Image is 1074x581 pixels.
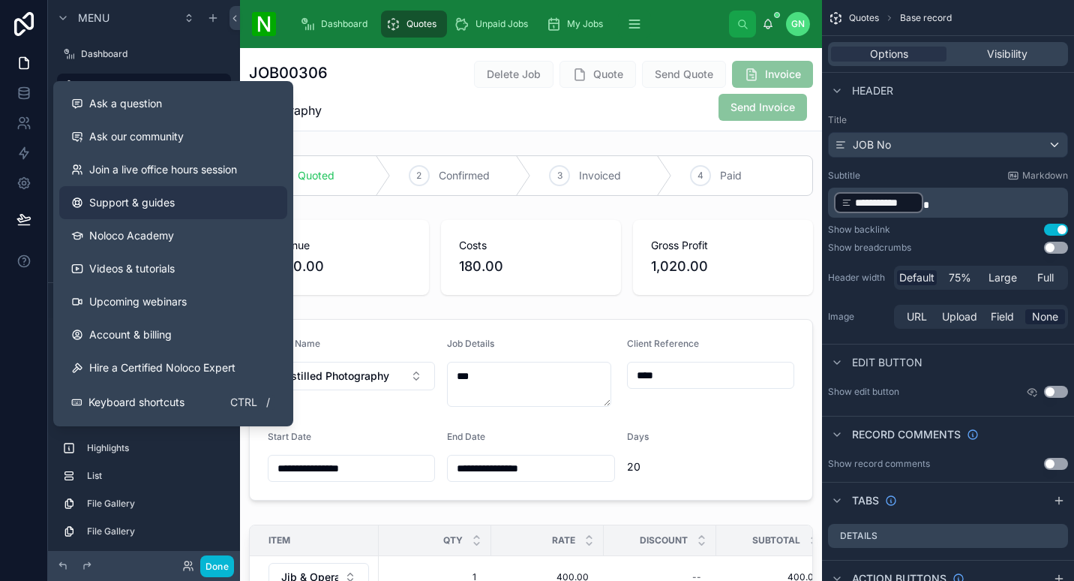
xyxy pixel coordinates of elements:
[907,309,927,324] span: URL
[828,311,888,323] label: Image
[988,270,1017,285] span: Large
[87,442,225,454] label: Highlights
[828,386,899,398] label: Show edit button
[59,153,287,186] a: Join a live office hours session
[567,18,603,30] span: My Jobs
[852,83,893,98] span: Header
[89,261,175,276] span: Videos & tutorials
[828,242,911,254] div: Show breadcrumbs
[752,534,800,546] span: Subtotal
[59,351,287,384] button: Hire a Certified Noloco Expert
[942,309,977,324] span: Upload
[229,393,259,411] span: Ctrl
[89,129,184,144] span: Ask our community
[640,534,688,546] span: Discount
[59,384,287,420] button: Keyboard shortcutsCtrl/
[252,12,276,36] img: App logo
[828,170,860,182] label: Subtitle
[78,11,109,26] span: Menu
[852,493,879,508] span: Tabs
[57,42,231,66] a: Dashboard
[89,228,174,243] span: Noloco Academy
[949,270,971,285] span: 75%
[987,47,1027,62] span: Visibility
[295,11,378,38] a: Dashboard
[1032,309,1058,324] span: None
[828,458,930,470] div: Show record comments
[1022,170,1068,182] span: Markdown
[1007,170,1068,182] a: Markdown
[89,327,172,342] span: Account & billing
[288,8,729,41] div: scrollable content
[89,96,162,111] span: Ask a question
[59,186,287,219] a: Support & guides
[87,525,225,537] label: File Gallery
[853,137,891,152] span: JOB No
[840,530,877,542] label: Details
[87,470,225,482] label: List
[249,62,368,83] h1: JOB00306
[1037,270,1054,285] span: Full
[828,114,1068,126] label: Title
[791,18,805,30] span: GN
[81,48,228,60] label: Dashboard
[381,11,447,38] a: Quotes
[59,318,287,351] a: Account & billing
[59,87,287,120] button: Ask a question
[450,11,538,38] a: Unpaid Jobs
[81,80,222,92] label: Quotes
[200,555,234,577] button: Done
[552,534,575,546] span: Rate
[899,270,934,285] span: Default
[89,162,237,177] span: Join a live office hours session
[262,396,274,408] span: /
[828,272,888,284] label: Header width
[59,285,287,318] a: Upcoming webinars
[828,188,1068,218] div: scrollable content
[321,18,367,30] span: Dashboard
[852,427,961,442] span: Record comments
[828,132,1068,158] button: JOB No
[852,355,922,370] span: Edit button
[828,224,890,236] div: Show backlink
[249,83,368,119] span: Distilled Photography
[59,120,287,153] a: Ask our community
[89,294,187,309] span: Upcoming webinars
[900,12,952,24] span: Base record
[59,252,287,285] a: Videos & tutorials
[89,360,235,375] span: Hire a Certified Noloco Expert
[87,498,225,510] label: File Gallery
[541,11,613,38] a: My Jobs
[870,47,908,62] span: Options
[88,395,184,410] span: Keyboard shortcuts
[268,534,290,546] span: Item
[849,12,879,24] span: Quotes
[89,195,175,210] span: Support & guides
[991,309,1014,324] span: Field
[443,534,463,546] span: QTY
[59,219,287,252] a: Noloco Academy
[57,74,231,98] a: Quotes
[48,318,240,551] div: scrollable content
[406,18,436,30] span: Quotes
[475,18,528,30] span: Unpaid Jobs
